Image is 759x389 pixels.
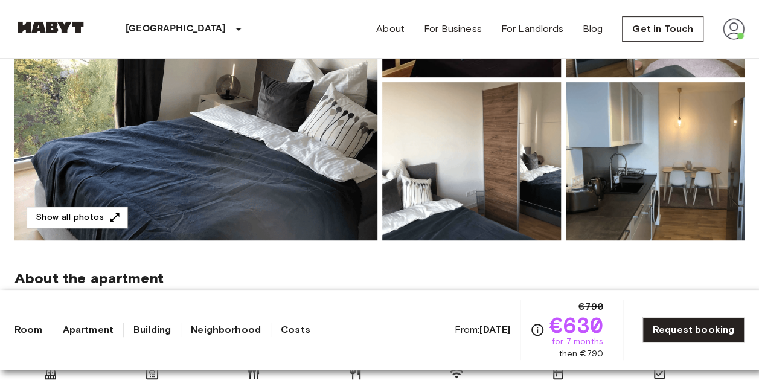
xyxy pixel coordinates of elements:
a: Get in Touch [622,16,703,42]
span: €790 [578,300,603,314]
a: Neighborhood [191,323,261,337]
span: From: [454,323,510,336]
img: Picture of unit DE-01-002-002-04HF [566,82,745,240]
a: Room [14,323,43,337]
img: Picture of unit DE-01-002-002-04HF [382,82,561,240]
span: for 7 months [552,336,603,348]
a: About [376,22,405,36]
a: For Business [424,22,482,36]
svg: Check cost overview for full price breakdown. Please note that discounts apply to new joiners onl... [530,323,545,337]
a: Costs [281,323,310,337]
button: Show all photos [27,207,128,229]
img: avatar [723,18,745,40]
a: Request booking [642,317,745,342]
img: Habyt [14,21,87,33]
b: [DATE] [479,324,510,335]
span: €630 [549,314,603,336]
p: [GEOGRAPHIC_DATA] [126,22,226,36]
a: For Landlords [501,22,563,36]
a: Building [133,323,171,337]
span: About the apartment [14,269,164,288]
span: then €790 [559,348,603,360]
a: Apartment [63,323,114,337]
a: Blog [583,22,603,36]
